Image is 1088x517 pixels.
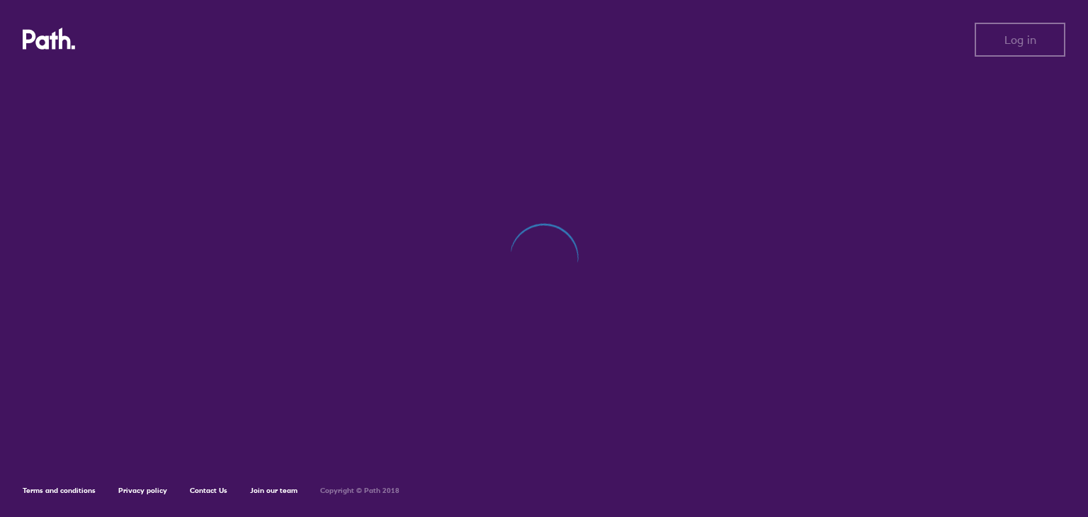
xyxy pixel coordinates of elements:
[1004,33,1036,46] span: Log in
[190,486,227,495] a: Contact Us
[320,487,399,495] h6: Copyright © Path 2018
[118,486,167,495] a: Privacy policy
[23,486,96,495] a: Terms and conditions
[250,486,297,495] a: Join our team
[975,23,1065,57] button: Log in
